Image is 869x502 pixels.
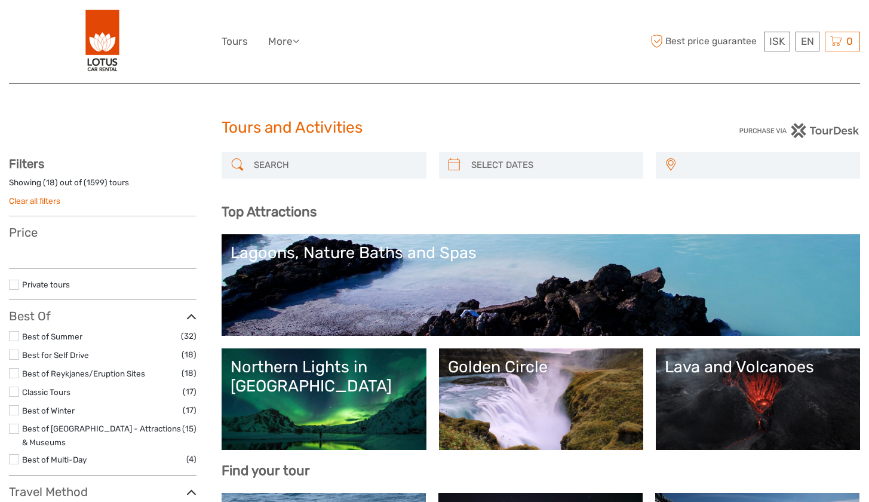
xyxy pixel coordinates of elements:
span: (17) [183,385,196,399]
span: (18) [182,366,196,380]
div: EN [796,32,819,51]
img: PurchaseViaTourDesk.png [739,123,860,138]
label: 1599 [87,177,105,188]
a: Best of Summer [22,332,82,341]
a: Classic Tours [22,387,70,397]
span: (17) [183,403,196,417]
span: Best price guarantee [647,32,761,51]
a: Lagoons, Nature Baths and Spas [231,243,851,327]
div: Golden Circle [448,357,634,376]
h3: Best Of [9,309,196,323]
span: (32) [181,329,196,343]
img: 443-e2bd2384-01f0-477a-b1bf-f993e7f52e7d_logo_big.png [85,9,120,74]
a: Best of Winter [22,406,75,415]
b: Find your tour [222,463,310,479]
b: Top Attractions [222,204,317,220]
h3: Price [9,225,196,240]
a: Tours [222,33,248,50]
span: (4) [186,452,196,466]
div: Showing ( ) out of ( ) tours [9,177,196,195]
h3: Travel Method [9,485,196,499]
a: Best of [GEOGRAPHIC_DATA] - Attractions & Museums [22,424,181,447]
a: More [268,33,299,50]
span: (15) [182,422,196,436]
a: Clear all filters [9,196,60,206]
h1: Tours and Activities [222,118,647,137]
a: Best of Reykjanes/Eruption Sites [22,369,145,378]
strong: Filters [9,157,44,171]
div: Northern Lights in [GEOGRAPHIC_DATA] [231,357,417,396]
span: (18) [182,348,196,362]
input: SEARCH [249,155,420,176]
a: Best for Self Drive [22,350,89,360]
div: Lagoons, Nature Baths and Spas [231,243,851,262]
input: SELECT DATES [466,155,637,176]
label: 18 [46,177,55,188]
a: Northern Lights in [GEOGRAPHIC_DATA] [231,357,417,441]
a: Private tours [22,280,70,289]
a: Best of Multi-Day [22,455,87,464]
span: 0 [845,35,855,47]
span: ISK [769,35,785,47]
div: Lava and Volcanoes [665,357,851,376]
a: Golden Circle [448,357,634,441]
a: Lava and Volcanoes [665,357,851,441]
